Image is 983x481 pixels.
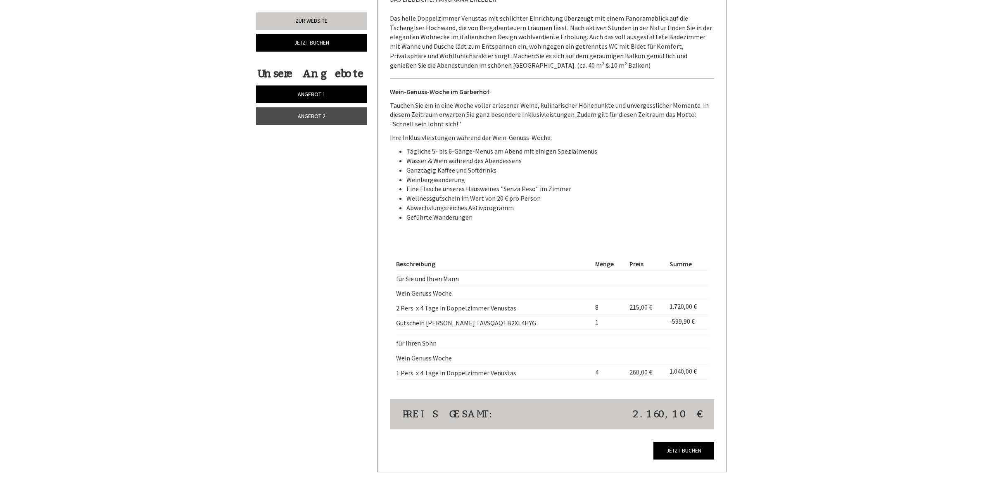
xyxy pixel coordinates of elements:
td: für Ihren Sohn [396,335,592,350]
p: Ihre Inklusivleistungen während der Wein-Genuss-Woche: [390,133,715,142]
td: 2 Pers. x 4 Tage in Doppelzimmer Venustas [396,300,592,315]
li: Wellnessgutschein im Wert von 20 € pro Person [406,194,715,203]
td: 1.040,00 € [666,365,708,379]
li: Geführte Wanderungen [406,213,715,222]
div: Preis gesamt: [396,407,552,421]
td: 4 [592,365,626,379]
td: 8 [592,300,626,315]
td: Wein Genuss Woche [396,285,592,300]
li: Weinbergwanderung [406,175,715,185]
span: 215,00 € [629,303,652,311]
span: 2.160,10 € [633,407,702,421]
li: Eine Flasche unseres Hausweines "Senza Peso" im Zimmer [406,184,715,194]
li: Ganztägig Kaffee und Softdrinks [406,166,715,175]
span: 260,00 € [629,368,652,376]
th: Beschreibung [396,258,592,270]
div: Unsere Angebote [256,66,364,81]
td: Gutschein [PERSON_NAME] TAVSQAQTB2XL4HYG [396,315,592,330]
td: -599,90 € [666,315,708,330]
li: Abwechslungsreiches Aktivprogramm [406,203,715,213]
strong: Wein-Genuss-Woche im Garberhof [390,88,489,96]
td: für Sie und Ihren Mann [396,270,592,285]
a: Jetzt buchen [256,34,367,52]
a: Zur Website [256,12,367,30]
li: Tägliche 5- bis 6-Gänge-Menüs am Abend mit einigen Spezialmenüs [406,147,715,156]
p: : [390,87,715,97]
td: 1.720,00 € [666,300,708,315]
td: Wein Genuss Woche [396,350,592,365]
span: Angebot 2 [298,112,325,120]
th: Menge [592,258,626,270]
a: Jetzt buchen [653,442,714,460]
th: Summe [666,258,708,270]
th: Preis [626,258,666,270]
li: Wasser & Wein während des Abendessens [406,156,715,166]
p: Tauchen Sie ein in eine Woche voller erlesener Weine, kulinarischer Höhepunkte und unvergessliche... [390,101,715,129]
span: Angebot 1 [298,90,325,98]
td: 1 [592,315,626,330]
td: 1 Pers. x 4 Tage in Doppelzimmer Venustas [396,365,592,379]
